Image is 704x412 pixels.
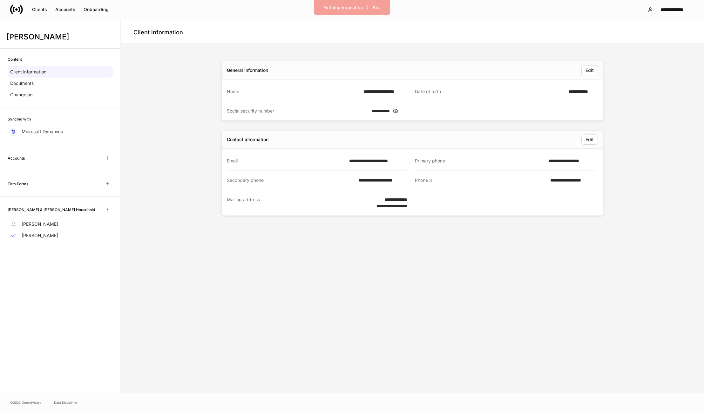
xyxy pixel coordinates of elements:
div: Edit [586,67,594,73]
button: Accounts [51,4,79,15]
button: Exit Impersonation [319,3,367,13]
div: Exit Impersonation [323,4,363,11]
div: Contact information [227,136,268,143]
button: Onboarding [79,4,113,15]
h6: Content [8,56,22,62]
a: [PERSON_NAME] [8,218,113,230]
p: Client information [10,69,46,75]
p: Changelog [10,92,33,98]
a: Changelog [8,89,113,100]
a: Microsoft Dynamics [8,126,113,137]
button: Edit [581,65,598,75]
div: Email [227,158,345,164]
button: Blur [369,3,385,13]
div: Social security number [227,108,368,114]
div: Name [227,88,360,95]
a: Data Disclaimer [54,400,78,405]
div: Edit [586,136,594,143]
span: © 2025 OneAdvisory [10,400,41,405]
h6: Syncing with [8,116,31,122]
p: Documents [10,80,34,86]
div: Date of birth [415,88,565,95]
div: General information [227,67,268,73]
div: Phone 3 [415,177,546,184]
a: Documents [8,78,113,89]
button: Clients [28,4,51,15]
h4: Client information [133,29,183,36]
button: Edit [581,134,598,145]
div: Mailing address [227,196,355,209]
img: sIOyOZvWb5kUEAwh5D03bPzsWHrUXBSdsWHDhg8Ma8+nBQBvlija69eFAv+snJUCyn8AqO+ElBnIpgMAAAAASUVORK5CYII= [11,129,16,134]
h6: Accounts [8,155,25,161]
div: Onboarding [84,6,109,13]
p: Microsoft Dynamics [22,128,63,135]
div: Clients [32,6,47,13]
div: Secondary phone [227,177,355,183]
h3: [PERSON_NAME] [6,32,101,42]
a: [PERSON_NAME] [8,230,113,241]
a: Client information [8,66,113,78]
p: [PERSON_NAME] [22,232,58,239]
p: [PERSON_NAME] [22,221,58,227]
div: Primary phone [415,158,545,164]
h6: [PERSON_NAME] & [PERSON_NAME] Household [8,207,95,213]
h6: Firm Forms [8,181,28,187]
div: Accounts [55,6,75,13]
div: Blur [373,4,381,11]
